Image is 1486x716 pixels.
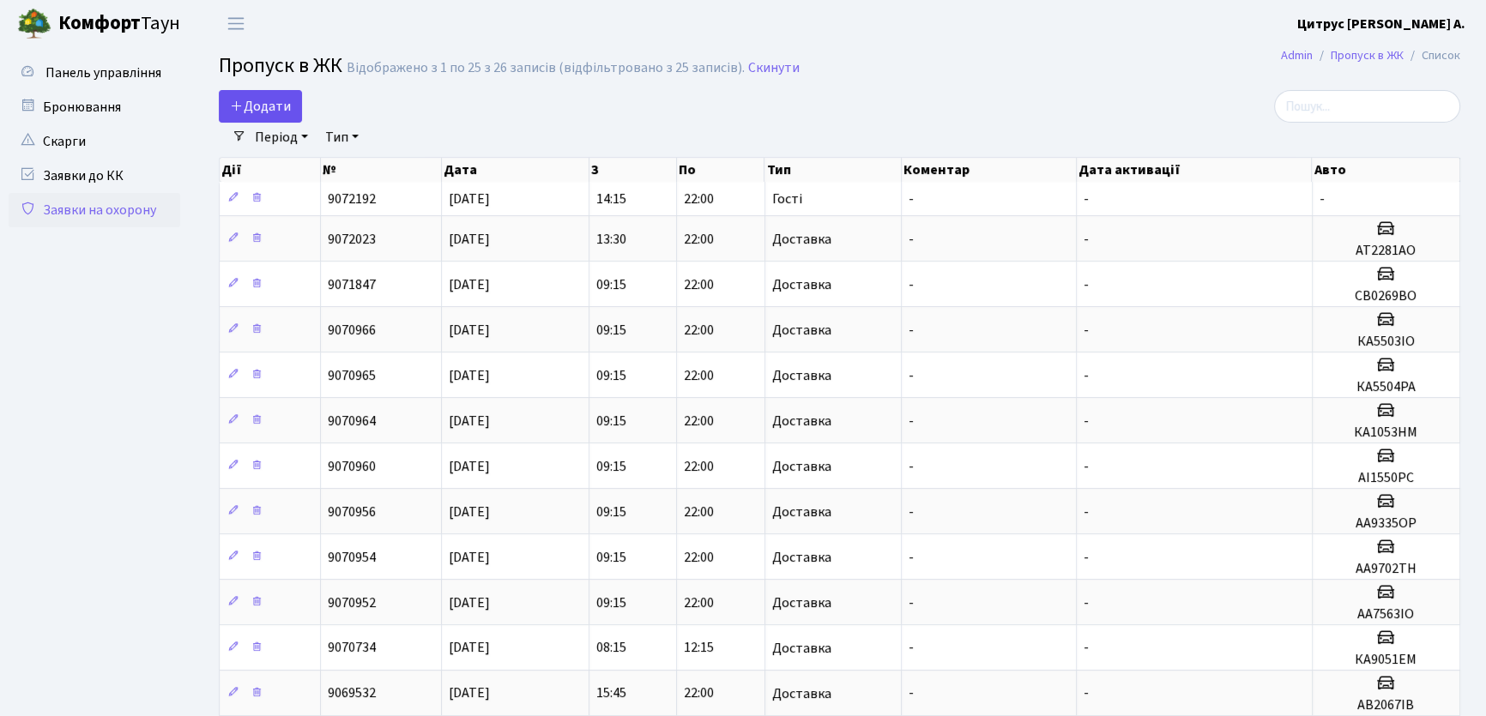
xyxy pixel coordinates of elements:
span: - [909,190,914,208]
span: Гості [772,192,802,206]
button: Переключити навігацію [214,9,257,38]
span: - [909,366,914,385]
a: Заявки до КК [9,159,180,193]
span: Доставка [772,323,831,337]
span: [DATE] [449,366,490,385]
img: logo.png [17,7,51,41]
nav: breadcrumb [1255,38,1486,74]
span: [DATE] [449,502,490,521]
span: - [1084,502,1089,521]
span: - [909,275,914,294]
span: 9070954 [328,548,376,567]
span: Доставка [772,551,831,564]
h5: АІ1550РС [1320,470,1453,486]
a: Період [248,123,315,152]
a: Пропуск в ЖК [1331,46,1404,64]
h5: АА7563ІО [1320,606,1453,623]
a: Додати [219,90,302,123]
a: Бронювання [9,90,180,124]
a: Скинути [748,60,800,76]
span: 09:15 [596,548,626,567]
span: - [1084,190,1089,208]
span: [DATE] [449,548,490,567]
span: 9070965 [328,366,376,385]
span: Доставка [772,460,831,473]
span: Пропуск в ЖК [219,51,342,81]
span: - [909,639,914,658]
span: 22:00 [684,548,714,567]
span: 09:15 [596,457,626,476]
span: 22:00 [684,412,714,430]
span: 09:15 [596,502,626,521]
span: - [1084,457,1089,476]
span: Доставка [772,641,831,655]
span: - [1084,639,1089,658]
span: [DATE] [449,190,490,208]
span: 22:00 [684,684,714,703]
span: [DATE] [449,639,490,658]
a: Заявки на охорону [9,193,180,227]
div: Відображено з 1 по 25 з 26 записів (відфільтровано з 25 записів). [347,60,745,76]
span: 09:15 [596,412,626,430]
span: 15:45 [596,684,626,703]
span: - [1084,548,1089,567]
span: 9071847 [328,275,376,294]
span: 08:15 [596,639,626,658]
span: - [909,412,914,430]
span: Доставка [772,369,831,382]
span: - [1084,230,1089,249]
span: 9070966 [328,321,376,340]
span: 22:00 [684,321,714,340]
span: [DATE] [449,412,490,430]
span: [DATE] [449,684,490,703]
span: Доставка [772,687,831,701]
th: Дата активації [1077,158,1313,182]
th: По [677,158,764,182]
th: № [321,158,442,182]
a: Панель управління [9,56,180,90]
a: Admin [1281,46,1313,64]
th: Дата [442,158,589,182]
span: - [909,593,914,612]
h5: КА5503ІО [1320,334,1453,350]
span: 9070960 [328,457,376,476]
h5: КА9051ЕМ [1320,652,1453,668]
span: Панель управління [45,63,161,82]
span: Доставка [772,232,831,246]
span: - [909,321,914,340]
span: 9070952 [328,593,376,612]
span: 9070734 [328,639,376,658]
span: 22:00 [684,593,714,612]
th: Дії [220,158,321,182]
b: Комфорт [58,9,141,37]
span: 09:15 [596,593,626,612]
span: - [1084,321,1089,340]
span: - [1084,684,1089,703]
span: - [1084,593,1089,612]
span: Доставка [772,596,831,610]
h5: КА5504РА [1320,379,1453,395]
span: - [1320,190,1325,208]
h5: АВ2067ІВ [1320,697,1453,713]
span: - [1084,366,1089,385]
span: [DATE] [449,230,490,249]
span: [DATE] [449,457,490,476]
span: 09:15 [596,275,626,294]
h5: КА1053НМ [1320,424,1453,441]
span: [DATE] [449,275,490,294]
input: Пошук... [1274,90,1460,123]
span: 9069532 [328,684,376,703]
span: 22:00 [684,190,714,208]
a: Цитрус [PERSON_NAME] А. [1297,14,1465,34]
span: Доставка [772,278,831,292]
span: 22:00 [684,457,714,476]
b: Цитрус [PERSON_NAME] А. [1297,15,1465,33]
h5: АА9335ОР [1320,515,1453,532]
span: 22:00 [684,502,714,521]
span: 22:00 [684,366,714,385]
span: [DATE] [449,321,490,340]
span: - [909,548,914,567]
th: З [589,158,677,182]
span: 9070956 [328,502,376,521]
span: [DATE] [449,593,490,612]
